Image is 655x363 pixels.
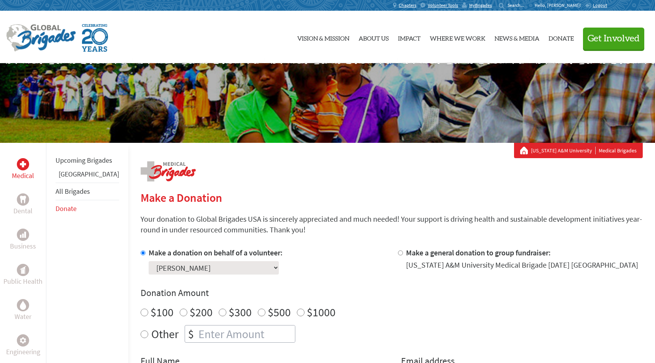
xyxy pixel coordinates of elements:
[141,191,643,204] h2: Make a Donation
[17,264,29,276] div: Public Health
[141,214,643,235] p: Your donation to Global Brigades USA is sincerely appreciated and much needed! Your support is dr...
[428,2,458,8] span: Volunteer Tools
[15,299,31,322] a: WaterWater
[56,183,119,200] li: All Brigades
[359,17,389,57] a: About Us
[17,334,29,347] div: Engineering
[56,204,77,213] a: Donate
[535,2,585,8] p: Hello, [PERSON_NAME]!
[531,147,596,154] a: [US_STATE] A&M University
[520,147,637,154] div: Medical Brigades
[141,287,643,299] h4: Donation Amount
[406,248,551,257] label: Make a general donation to group fundraiser:
[56,169,119,183] li: Panama
[430,17,485,57] a: Where We Work
[585,2,607,8] a: Logout
[82,24,108,52] img: Global Brigades Celebrating 20 Years
[17,193,29,206] div: Dental
[406,260,638,270] div: [US_STATE] A&M University Medical Brigade [DATE] [GEOGRAPHIC_DATA]
[583,28,644,49] button: Get Involved
[20,337,26,343] img: Engineering
[141,161,196,181] img: logo-medical.png
[56,187,90,196] a: All Brigades
[56,152,119,169] li: Upcoming Brigades
[20,161,26,167] img: Medical
[17,158,29,170] div: Medical
[6,347,40,357] p: Engineering
[13,206,33,216] p: Dental
[297,17,349,57] a: Vision & Mission
[6,24,76,52] img: Global Brigades Logo
[12,158,34,181] a: MedicalMedical
[20,301,26,309] img: Water
[588,34,640,43] span: Get Involved
[20,196,26,203] img: Dental
[197,325,295,342] input: Enter Amount
[149,248,283,257] label: Make a donation on behalf of a volunteer:
[593,2,607,8] span: Logout
[469,2,492,8] span: MyBrigades
[20,266,26,274] img: Public Health
[399,2,416,8] span: Chapters
[151,325,178,343] label: Other
[56,156,112,165] a: Upcoming Brigades
[20,232,26,238] img: Business
[229,305,252,319] label: $300
[10,229,36,252] a: BusinessBusiness
[3,276,43,287] p: Public Health
[59,170,119,178] a: [GEOGRAPHIC_DATA]
[12,170,34,181] p: Medical
[398,17,421,57] a: Impact
[268,305,291,319] label: $500
[495,17,539,57] a: News & Media
[508,2,529,8] input: Search...
[17,229,29,241] div: Business
[6,334,40,357] a: EngineeringEngineering
[3,264,43,287] a: Public HealthPublic Health
[56,200,119,217] li: Donate
[10,241,36,252] p: Business
[17,299,29,311] div: Water
[190,305,213,319] label: $200
[549,17,574,57] a: Donate
[13,193,33,216] a: DentalDental
[307,305,336,319] label: $1000
[151,305,174,319] label: $100
[15,311,31,322] p: Water
[185,325,197,342] div: $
